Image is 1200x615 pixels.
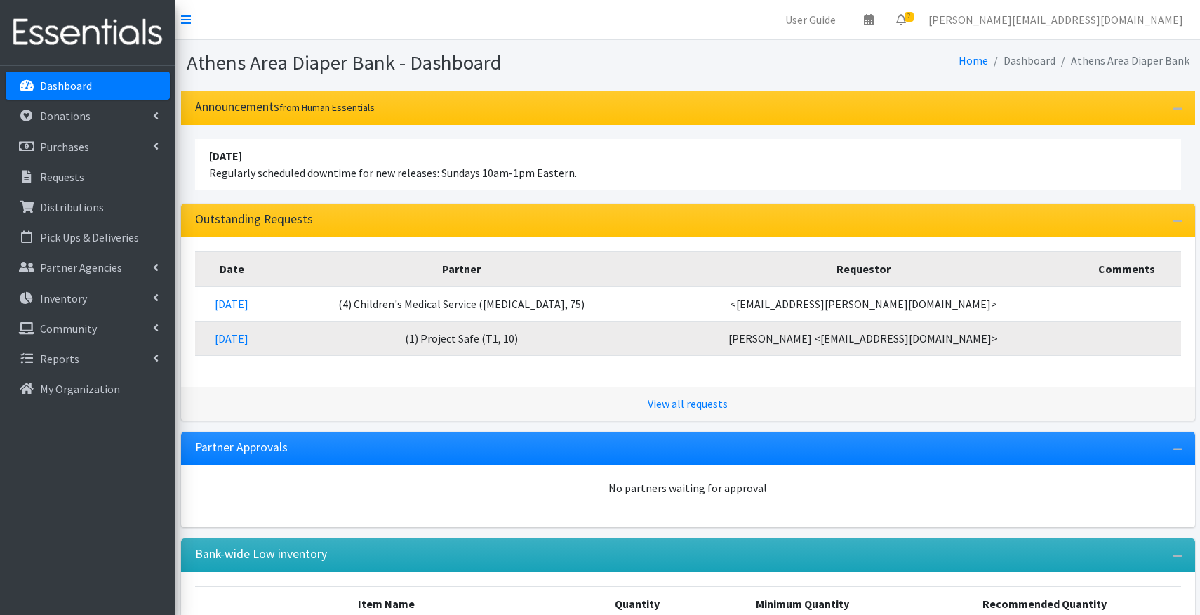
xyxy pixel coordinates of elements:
[40,291,87,305] p: Inventory
[195,480,1181,496] div: No partners waiting for approval
[40,109,91,123] p: Donations
[215,297,248,311] a: [DATE]
[195,440,288,455] h3: Partner Approvals
[905,12,914,22] span: 2
[195,139,1181,190] li: Regularly scheduled downtime for new releases: Sundays 10am-1pm Eastern.
[959,53,988,67] a: Home
[195,251,269,286] th: Date
[6,223,170,251] a: Pick Ups & Deliveries
[6,133,170,161] a: Purchases
[269,321,654,355] td: (1) Project Safe (T1, 10)
[885,6,917,34] a: 2
[6,315,170,343] a: Community
[654,251,1073,286] th: Requestor
[40,260,122,275] p: Partner Agencies
[195,547,327,562] h3: Bank-wide Low inventory
[6,193,170,221] a: Distributions
[6,253,170,282] a: Partner Agencies
[40,352,79,366] p: Reports
[1073,251,1181,286] th: Comments
[6,72,170,100] a: Dashboard
[654,286,1073,322] td: <[EMAIL_ADDRESS][PERSON_NAME][DOMAIN_NAME]>
[1055,51,1189,71] li: Athens Area Diaper Bank
[6,102,170,130] a: Donations
[917,6,1194,34] a: [PERSON_NAME][EMAIL_ADDRESS][DOMAIN_NAME]
[269,286,654,322] td: (4) Children's Medical Service ([MEDICAL_DATA], 75)
[988,51,1055,71] li: Dashboard
[209,149,242,163] strong: [DATE]
[6,345,170,373] a: Reports
[6,375,170,403] a: My Organization
[6,163,170,191] a: Requests
[654,321,1073,355] td: [PERSON_NAME] <[EMAIL_ADDRESS][DOMAIN_NAME]>
[40,79,92,93] p: Dashboard
[195,212,313,227] h3: Outstanding Requests
[187,51,683,75] h1: Athens Area Diaper Bank - Dashboard
[269,251,654,286] th: Partner
[40,170,84,184] p: Requests
[40,140,89,154] p: Purchases
[6,284,170,312] a: Inventory
[648,397,728,411] a: View all requests
[40,230,139,244] p: Pick Ups & Deliveries
[279,101,375,114] small: from Human Essentials
[215,331,248,345] a: [DATE]
[40,200,104,214] p: Distributions
[40,322,97,336] p: Community
[774,6,847,34] a: User Guide
[6,9,170,56] img: HumanEssentials
[40,382,120,396] p: My Organization
[195,100,375,114] h3: Announcements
